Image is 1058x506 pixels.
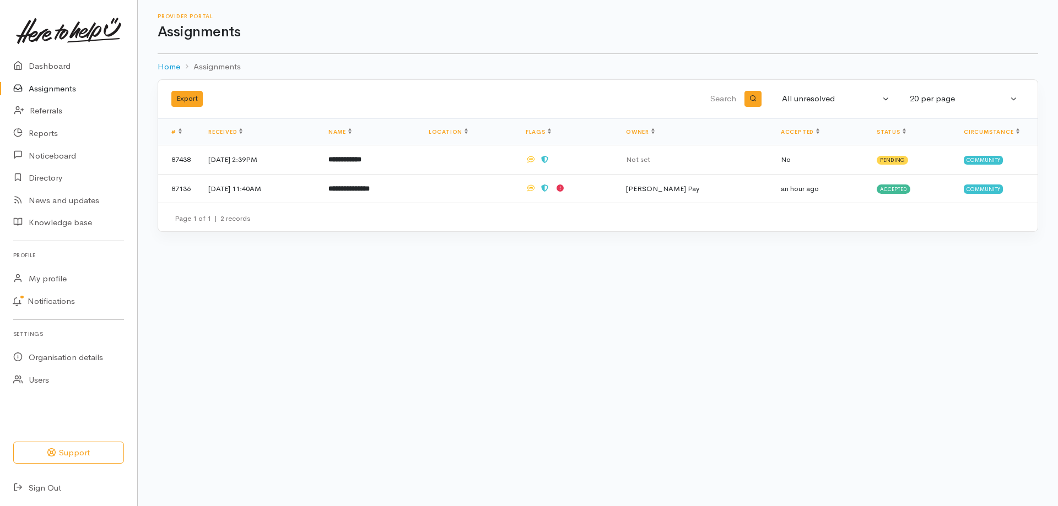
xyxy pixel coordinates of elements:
[158,13,1038,19] h6: Provider Portal
[781,155,791,164] span: No
[877,156,908,165] span: Pending
[782,93,880,105] div: All unresolved
[775,88,897,110] button: All unresolved
[626,184,699,193] span: [PERSON_NAME] Pay
[13,327,124,341] h6: Settings
[158,145,199,175] td: 87438
[175,214,250,223] small: Page 1 of 1 2 records
[903,88,1024,110] button: 20 per page
[626,155,650,164] span: Not set
[158,61,180,73] a: Home
[781,184,819,193] time: an hour ago
[199,174,320,203] td: [DATE] 11:40AM
[964,156,1003,165] span: Community
[964,128,1019,135] a: Circumstance
[964,184,1003,193] span: Community
[158,54,1038,80] nav: breadcrumb
[328,128,352,135] a: Name
[158,174,199,203] td: 87136
[208,128,242,135] a: Received
[158,24,1038,40] h1: Assignments
[199,145,320,175] td: [DATE] 2:39PM
[910,93,1008,105] div: 20 per page
[13,442,124,464] button: Support
[171,128,182,135] a: #
[526,128,551,135] a: Flags
[473,86,738,112] input: Search
[877,184,910,193] span: Accepted
[781,128,819,135] a: Accepted
[877,128,906,135] a: Status
[180,61,241,73] li: Assignments
[13,248,124,263] h6: Profile
[214,214,217,223] span: |
[171,91,203,107] button: Export
[626,128,655,135] a: Owner
[429,128,468,135] a: Location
